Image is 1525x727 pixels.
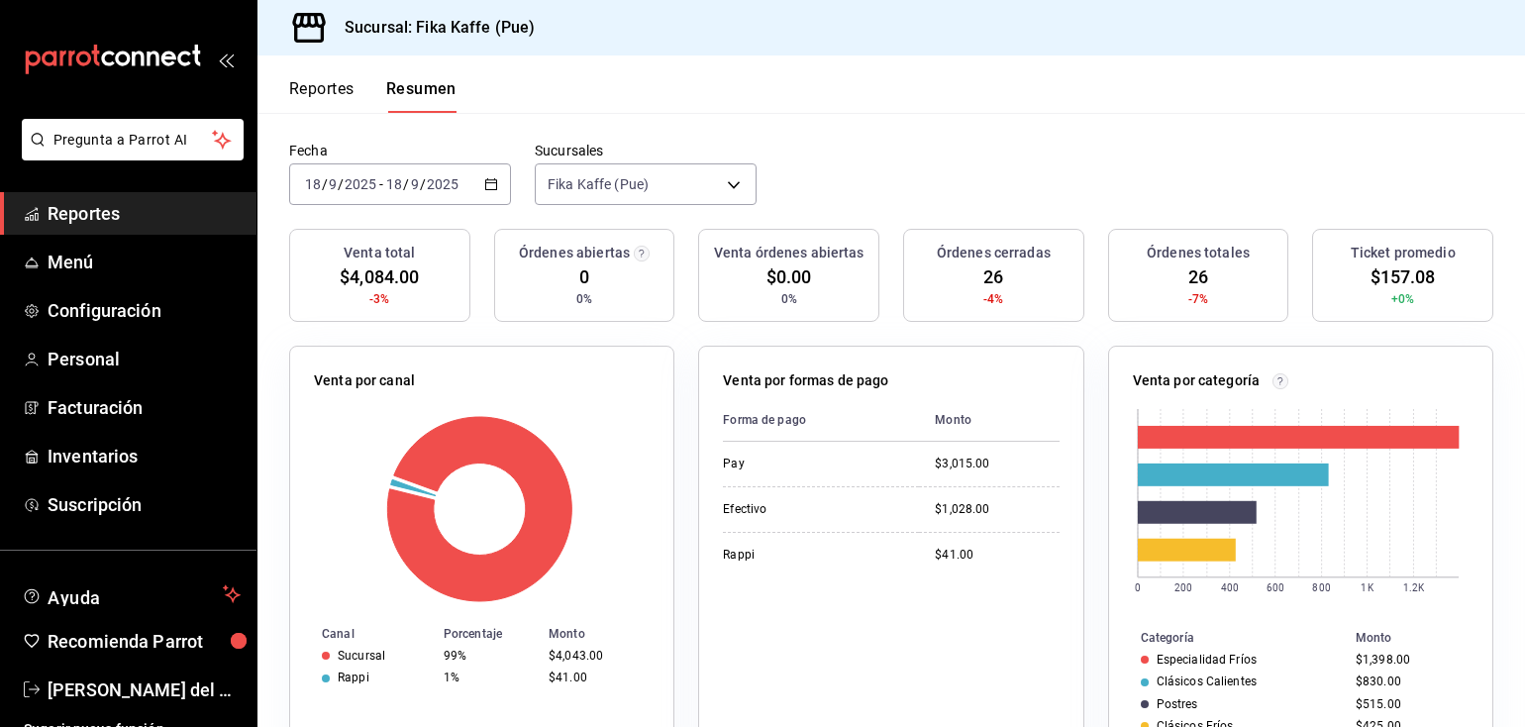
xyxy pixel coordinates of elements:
text: 1.2K [1403,582,1425,593]
span: -3% [369,290,389,308]
th: Porcentaje [436,623,541,645]
div: Sucursal [338,649,385,663]
div: $41.00 [935,547,1059,564]
text: 200 [1173,582,1191,593]
input: -- [385,176,403,192]
span: Inventarios [48,443,241,469]
div: $1,028.00 [935,501,1059,518]
div: $1,398.00 [1356,653,1461,667]
div: $41.00 [549,671,642,684]
h3: Órdenes abiertas [519,243,630,263]
div: Efectivo [723,501,903,518]
text: 0 [1135,582,1141,593]
th: Monto [919,399,1059,442]
div: 1% [444,671,533,684]
span: Recomienda Parrot [48,628,241,655]
span: $0.00 [766,263,812,290]
span: Configuración [48,297,241,324]
input: ---- [344,176,377,192]
th: Canal [290,623,436,645]
button: open_drawer_menu [218,52,234,67]
input: -- [410,176,420,192]
span: Personal [48,346,241,372]
span: / [420,176,426,192]
span: Facturación [48,394,241,421]
div: $830.00 [1356,675,1461,688]
span: 0% [576,290,592,308]
span: Menú [48,249,241,275]
div: Rappi [723,547,903,564]
p: Venta por canal [314,370,415,391]
span: - [379,176,383,192]
text: 400 [1220,582,1238,593]
div: Clásicos Calientes [1157,675,1257,688]
span: +0% [1391,290,1414,308]
span: $4,084.00 [340,263,419,290]
p: Venta por categoría [1133,370,1261,391]
text: 1K [1362,582,1374,593]
button: Pregunta a Parrot AI [22,119,244,160]
span: -7% [1188,290,1208,308]
text: 600 [1266,582,1283,593]
span: Pregunta a Parrot AI [53,130,213,151]
span: 26 [1188,263,1208,290]
label: Sucursales [535,144,757,157]
div: Rappi [338,671,369,684]
h3: Ticket promedio [1351,243,1456,263]
span: -4% [983,290,1003,308]
span: / [403,176,409,192]
div: $515.00 [1356,697,1461,711]
span: 0 [579,263,589,290]
button: Resumen [386,79,457,113]
h3: Sucursal: Fika Kaffe (Pue) [329,16,535,40]
th: Forma de pago [723,399,919,442]
span: $157.08 [1371,263,1436,290]
a: Pregunta a Parrot AI [14,144,244,164]
th: Monto [1348,627,1492,649]
th: Categoría [1109,627,1348,649]
span: / [322,176,328,192]
span: 26 [983,263,1003,290]
div: $3,015.00 [935,456,1059,472]
h3: Venta total [344,243,415,263]
input: ---- [426,176,459,192]
span: Fika Kaffe (Pue) [548,174,649,194]
div: $4,043.00 [549,649,642,663]
span: Suscripción [48,491,241,518]
div: Especialidad Fríos [1157,653,1257,667]
h3: Venta órdenes abiertas [714,243,864,263]
span: 0% [781,290,797,308]
h3: Órdenes cerradas [937,243,1051,263]
span: / [338,176,344,192]
div: Postres [1157,697,1198,711]
button: Reportes [289,79,355,113]
text: 800 [1312,582,1330,593]
h3: Órdenes totales [1147,243,1250,263]
div: 99% [444,649,533,663]
span: [PERSON_NAME] del Giovane [48,676,241,703]
span: Reportes [48,200,241,227]
p: Venta por formas de pago [723,370,888,391]
div: navigation tabs [289,79,457,113]
div: Pay [723,456,903,472]
input: -- [304,176,322,192]
input: -- [328,176,338,192]
span: Ayuda [48,582,215,606]
label: Fecha [289,144,511,157]
th: Monto [541,623,673,645]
